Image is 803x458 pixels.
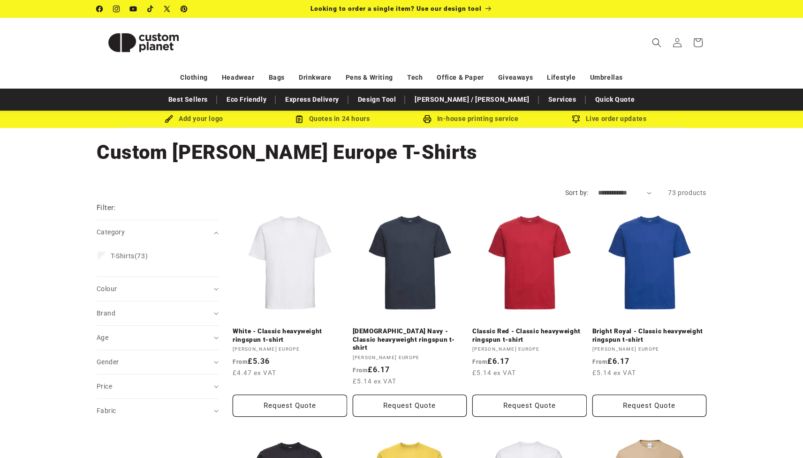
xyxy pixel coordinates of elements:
[97,399,219,423] summary: Fabric (0 selected)
[125,113,263,125] div: Add your logo
[269,69,285,86] a: Bags
[565,189,589,196] label: Sort by:
[97,383,112,390] span: Price
[591,91,640,108] a: Quick Quote
[299,69,331,86] a: Drinkware
[93,18,194,67] a: Custom Planet
[165,115,173,123] img: Brush Icon
[646,32,667,53] summary: Search
[97,309,115,317] span: Brand
[222,69,255,86] a: Headwear
[668,189,706,196] span: 73 products
[97,140,706,165] h1: Custom [PERSON_NAME] Europe T-Shirts
[472,327,587,344] a: Classic Red - Classic heavyweight ringspun t-shirt
[401,113,540,125] div: In-house printing service
[437,69,484,86] a: Office & Paper
[233,327,347,344] a: White - Classic heavyweight ringspun t-shirt
[311,5,482,12] span: Looking to order a single item? Use our design tool
[97,358,119,366] span: Gender
[540,113,678,125] div: Live order updates
[97,326,219,350] summary: Age (0 selected)
[180,69,208,86] a: Clothing
[353,91,401,108] a: Design Tool
[164,91,212,108] a: Best Sellers
[544,91,581,108] a: Services
[222,91,271,108] a: Eco Friendly
[592,395,707,417] button: Request Quote
[295,115,303,123] img: Order Updates Icon
[547,69,576,86] a: Lifestyle
[97,220,219,244] summary: Category (0 selected)
[407,69,423,86] a: Tech
[472,395,587,417] button: Request Quote
[346,69,393,86] a: Pens & Writing
[572,115,580,123] img: Order updates
[97,203,116,213] h2: Filter:
[111,252,135,260] span: T-Shirts
[97,228,125,236] span: Category
[97,407,116,414] span: Fabric
[263,113,401,125] div: Quotes in 24 hours
[280,91,344,108] a: Express Delivery
[590,69,623,86] a: Umbrellas
[97,277,219,301] summary: Colour (0 selected)
[97,285,117,293] span: Colour
[97,301,219,325] summary: Brand (0 selected)
[111,252,148,260] span: (73)
[97,334,108,341] span: Age
[353,327,467,352] a: [DEMOGRAPHIC_DATA] Navy - Classic heavyweight ringspun t-shirt
[592,327,707,344] a: Bright Royal - Classic heavyweight ringspun t-shirt
[97,22,190,64] img: Custom Planet
[353,395,467,417] button: Request Quote
[756,413,803,458] iframe: Chat Widget
[498,69,533,86] a: Giveaways
[97,350,219,374] summary: Gender (0 selected)
[97,375,219,398] summary: Price
[410,91,534,108] a: [PERSON_NAME] / [PERSON_NAME]
[233,395,347,417] button: Request Quote
[423,115,432,123] img: In-house printing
